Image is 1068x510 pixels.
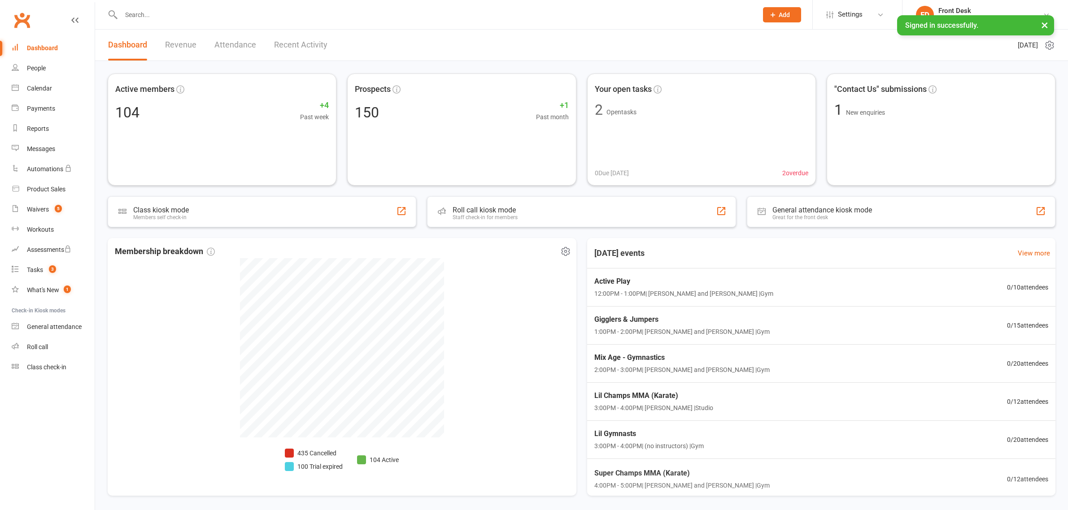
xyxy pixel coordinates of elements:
[12,240,95,260] a: Assessments
[300,99,329,112] span: +4
[12,159,95,179] a: Automations
[594,352,770,363] span: Mix Age - Gymnastics
[594,480,770,490] span: 4:00PM - 5:00PM | [PERSON_NAME] and [PERSON_NAME] | Gym
[12,337,95,357] a: Roll call
[27,186,65,193] div: Product Sales
[12,38,95,58] a: Dashboard
[64,285,71,293] span: 1
[594,390,713,402] span: Lil Champs MMA (Karate)
[594,428,704,440] span: Lil Gymnasts
[1007,359,1048,368] span: 0 / 20 attendees
[587,245,652,261] h3: [DATE] events
[905,21,978,30] span: Signed in successfully.
[11,9,33,31] a: Clubworx
[355,105,379,120] div: 150
[165,30,196,61] a: Revenue
[12,119,95,139] a: Reports
[12,220,95,240] a: Workouts
[916,6,934,24] div: FD
[12,199,95,220] a: Waivers 5
[12,260,95,280] a: Tasks 3
[27,165,63,173] div: Automations
[772,206,872,214] div: General attendance kiosk mode
[1007,435,1048,445] span: 0 / 20 attendees
[779,11,790,18] span: Add
[594,276,773,287] span: Active Play
[274,30,327,61] a: Recent Activity
[594,365,770,375] span: 2:00PM - 3:00PM | [PERSON_NAME] and [PERSON_NAME] | Gym
[27,105,55,112] div: Payments
[133,206,189,214] div: Class kiosk mode
[55,205,62,212] span: 5
[594,467,770,479] span: Super Champs MMA (Karate)
[108,30,147,61] a: Dashboard
[594,289,773,298] span: 12:00PM - 1:00PM | [PERSON_NAME] and [PERSON_NAME] | Gym
[12,139,95,159] a: Messages
[12,317,95,337] a: General attendance kiosk mode
[12,99,95,119] a: Payments
[27,65,46,72] div: People
[763,7,801,22] button: Add
[834,83,927,96] span: "Contact Us" submissions
[772,214,872,220] div: Great for the front desk
[12,280,95,300] a: What's New1
[595,103,603,117] div: 2
[536,99,569,112] span: +1
[12,58,95,78] a: People
[27,125,49,132] div: Reports
[453,206,518,214] div: Roll call kiosk mode
[594,403,713,413] span: 3:00PM - 4:00PM | [PERSON_NAME] | Studio
[214,30,256,61] a: Attendance
[115,83,174,96] span: Active members
[27,246,71,253] div: Assessments
[27,145,55,152] div: Messages
[938,7,1043,15] div: Front Desk
[115,105,139,120] div: 104
[27,323,82,330] div: General attendance
[27,363,66,371] div: Class check-in
[27,343,48,350] div: Roll call
[49,265,56,273] span: 3
[27,286,59,294] div: What's New
[1037,15,1053,35] button: ×
[536,112,569,122] span: Past month
[12,78,95,99] a: Calendar
[1007,282,1048,292] span: 0 / 10 attendees
[846,109,885,116] span: New enquiries
[285,448,343,458] li: 435 Cancelled
[594,314,770,325] span: Gigglers & Jumpers
[27,226,54,233] div: Workouts
[357,455,399,465] li: 104 Active
[115,245,215,258] span: Membership breakdown
[594,441,704,451] span: 3:00PM - 4:00PM | (no instructors) | Gym
[834,101,846,118] span: 1
[453,214,518,220] div: Staff check-in for members
[595,83,652,96] span: Your open tasks
[1018,248,1050,259] a: View more
[27,206,49,213] div: Waivers
[606,108,636,116] span: Open tasks
[12,357,95,377] a: Class kiosk mode
[27,85,52,92] div: Calendar
[27,44,58,52] div: Dashboard
[595,168,629,178] span: 0 Due [DATE]
[118,9,751,21] input: Search...
[1007,474,1048,484] span: 0 / 12 attendees
[938,15,1043,23] div: Kids Unlimited - [GEOGRAPHIC_DATA]
[300,112,329,122] span: Past week
[12,179,95,199] a: Product Sales
[594,327,770,337] span: 1:00PM - 2:00PM | [PERSON_NAME] and [PERSON_NAME] | Gym
[27,266,43,273] div: Tasks
[1018,40,1038,51] span: [DATE]
[133,214,189,220] div: Members self check-in
[355,83,391,96] span: Prospects
[838,4,863,25] span: Settings
[285,462,343,471] li: 100 Trial expired
[1007,320,1048,330] span: 0 / 15 attendees
[1007,397,1048,406] span: 0 / 12 attendees
[782,168,808,178] span: 2 overdue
